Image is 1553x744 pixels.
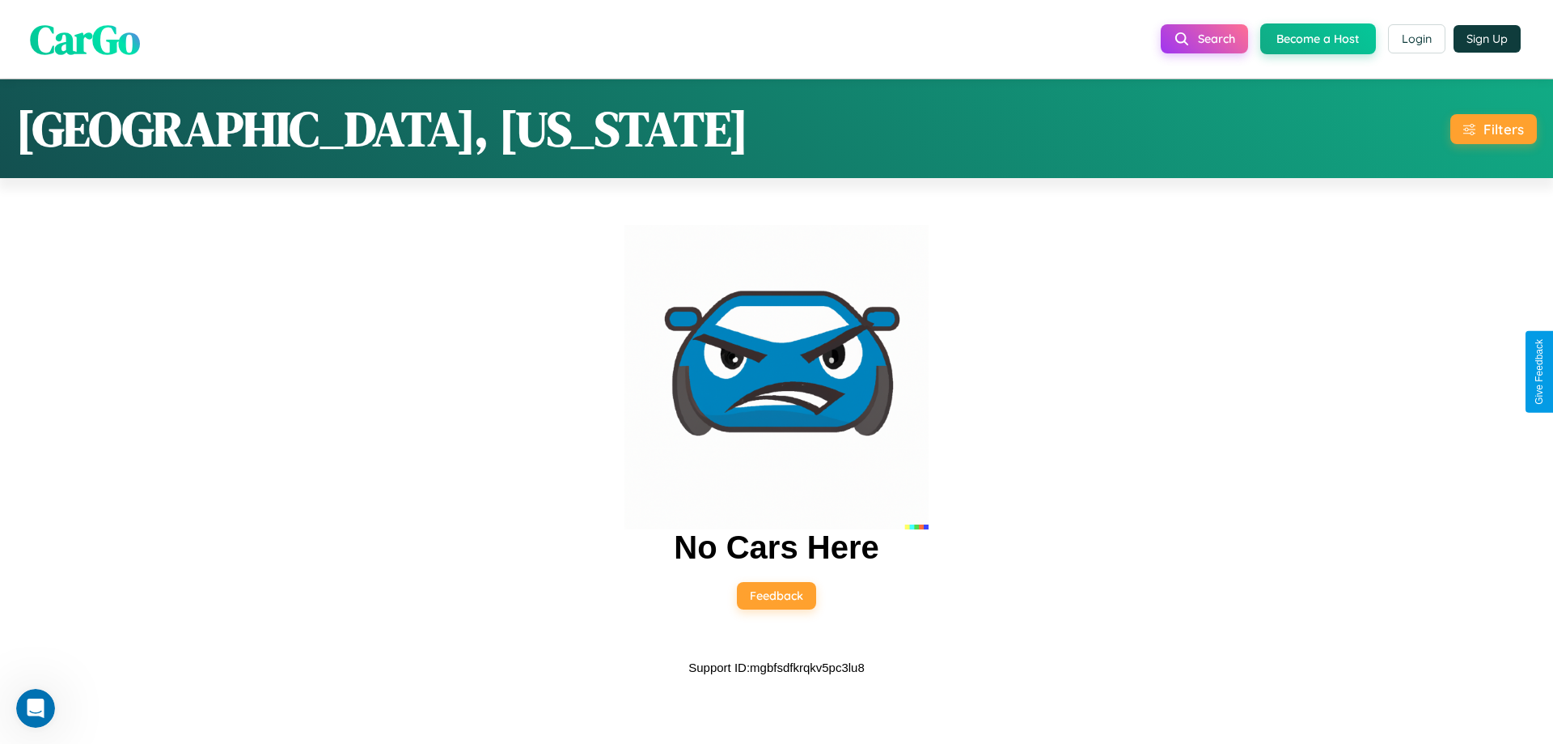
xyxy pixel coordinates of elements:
button: Feedback [737,582,816,610]
h1: [GEOGRAPHIC_DATA], [US_STATE] [16,96,748,162]
button: Sign Up [1454,25,1521,53]
span: Search [1198,32,1235,46]
button: Filters [1450,114,1537,144]
img: car [624,225,929,529]
iframe: Intercom live chat [16,689,55,728]
span: CarGo [30,11,140,66]
h2: No Cars Here [674,529,878,566]
div: Filters [1483,121,1524,138]
button: Become a Host [1260,23,1376,54]
div: Give Feedback [1534,339,1545,405]
button: Search [1161,24,1248,53]
button: Login [1388,24,1445,53]
p: Support ID: mgbfsdfkrqkv5pc3lu8 [688,657,865,678]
